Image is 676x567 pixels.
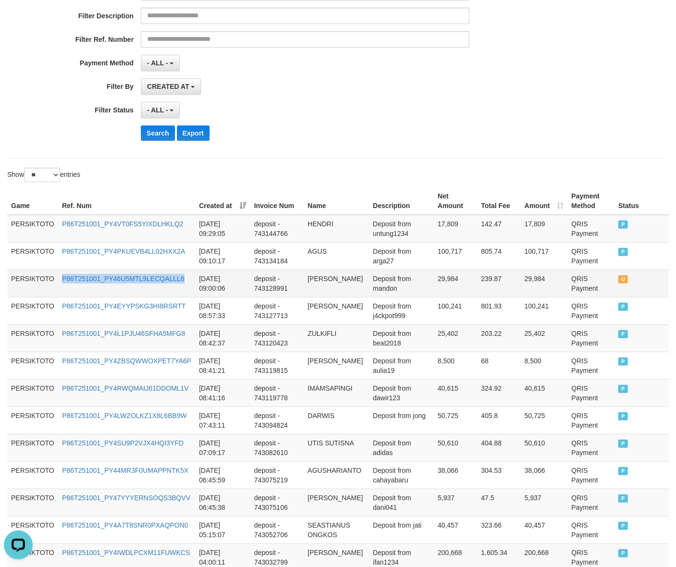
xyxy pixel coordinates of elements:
td: 203.22 [477,324,521,352]
th: Net Amount [434,187,477,215]
td: 17,809 [434,215,477,243]
td: [PERSON_NAME] [304,270,369,297]
td: deposit - 743144766 [250,215,304,243]
td: [DATE] 08:41:16 [195,379,250,407]
td: 100,241 [434,297,477,324]
span: - ALL - [147,59,168,67]
button: CREATED AT [141,78,201,95]
td: 40,457 [521,516,568,543]
td: [DATE] 08:41:21 [195,352,250,379]
th: Game [7,187,58,215]
td: 100,241 [521,297,568,324]
td: deposit - 743134184 [250,242,304,270]
td: [DATE] 06:45:59 [195,461,250,489]
td: 29,984 [521,270,568,297]
td: [DATE] 05:15:07 [195,516,250,543]
td: 40,615 [434,379,477,407]
th: Payment Method [568,187,615,215]
td: 17,809 [521,215,568,243]
td: PERSIKTOTO [7,516,58,543]
td: deposit - 743075106 [250,489,304,516]
td: PERSIKTOTO [7,242,58,270]
td: 40,457 [434,516,477,543]
span: PAID [618,522,628,530]
td: [DATE] 07:09:17 [195,434,250,461]
a: P86T251001_PY44MR3F0UMAPPNTK5X [62,467,188,474]
a: P86T251001_PY4SU9P2VJX4HQI3YFD [62,439,184,447]
span: UNPAID [618,275,628,283]
td: SEASTIANUS ONGKOS [304,516,369,543]
td: deposit - 743119815 [250,352,304,379]
span: PAID [618,494,628,503]
td: Deposit from cahayabaru [369,461,434,489]
td: 8,500 [434,352,477,379]
th: Amount: activate to sort column ascending [521,187,568,215]
td: 5,937 [521,489,568,516]
td: deposit - 743075219 [250,461,304,489]
span: PAID [618,385,628,393]
td: 801.93 [477,297,521,324]
span: PAID [618,412,628,420]
td: PERSIKTOTO [7,434,58,461]
a: P86T251001_PY4IWDLPCXM11FUWKCS [62,549,190,556]
td: 323.66 [477,516,521,543]
td: AGUSHARIANTO [304,461,369,489]
td: Deposit from jong [369,407,434,434]
td: ZULKIFLI [304,324,369,352]
td: PERSIKTOTO [7,407,58,434]
td: QRIS Payment [568,461,615,489]
span: CREATED AT [147,83,189,90]
td: [PERSON_NAME] [304,352,369,379]
td: [PERSON_NAME] [304,489,369,516]
td: QRIS Payment [568,215,615,243]
span: PAID [618,440,628,448]
td: 38,066 [521,461,568,489]
span: PAID [618,303,628,311]
td: Deposit from jati [369,516,434,543]
td: [DATE] 07:43:11 [195,407,250,434]
td: 50,610 [521,434,568,461]
td: PERSIKTOTO [7,215,58,243]
td: deposit - 743052706 [250,516,304,543]
td: [DATE] 08:57:33 [195,297,250,324]
a: P86T251001_PY4ZBSQWWOXPET7YA6P [62,357,191,365]
th: Status [614,187,669,215]
td: [PERSON_NAME] [304,297,369,324]
th: Invoice Num [250,187,304,215]
td: 38,066 [434,461,477,489]
th: Name [304,187,369,215]
a: P86T251001_PY4EYYPSKG3HI8RSRTT [62,302,186,310]
td: [DATE] 09:10:17 [195,242,250,270]
td: 5,937 [434,489,477,516]
td: deposit - 743119778 [250,379,304,407]
span: PAID [618,221,628,229]
td: 304.53 [477,461,521,489]
td: DARWIS [304,407,369,434]
td: Deposit from dawir123 [369,379,434,407]
th: Created at: activate to sort column ascending [195,187,250,215]
span: PAID [618,467,628,475]
td: 8,500 [521,352,568,379]
td: 40,615 [521,379,568,407]
td: Deposit from j4ckpot999 [369,297,434,324]
span: PAID [618,357,628,366]
td: Deposit from adidas [369,434,434,461]
td: QRIS Payment [568,242,615,270]
td: QRIS Payment [568,297,615,324]
td: 404.88 [477,434,521,461]
td: 25,402 [521,324,568,352]
td: Deposit from beat2018 [369,324,434,352]
button: - ALL - [141,55,180,71]
td: Deposit from mandon [369,270,434,297]
span: PAID [618,549,628,557]
td: 405.8 [477,407,521,434]
a: P86T251001_PY4PKUEVB4LL02HXX2A [62,247,185,255]
td: 29,984 [434,270,477,297]
td: 324.92 [477,379,521,407]
td: 50,725 [521,407,568,434]
td: [DATE] 06:45:38 [195,489,250,516]
td: Deposit from arga27 [369,242,434,270]
td: 805.74 [477,242,521,270]
a: P86T251001_PY4LWZOLKZ1X8L6BB9W [62,412,187,419]
td: IMAMSAPINGI [304,379,369,407]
